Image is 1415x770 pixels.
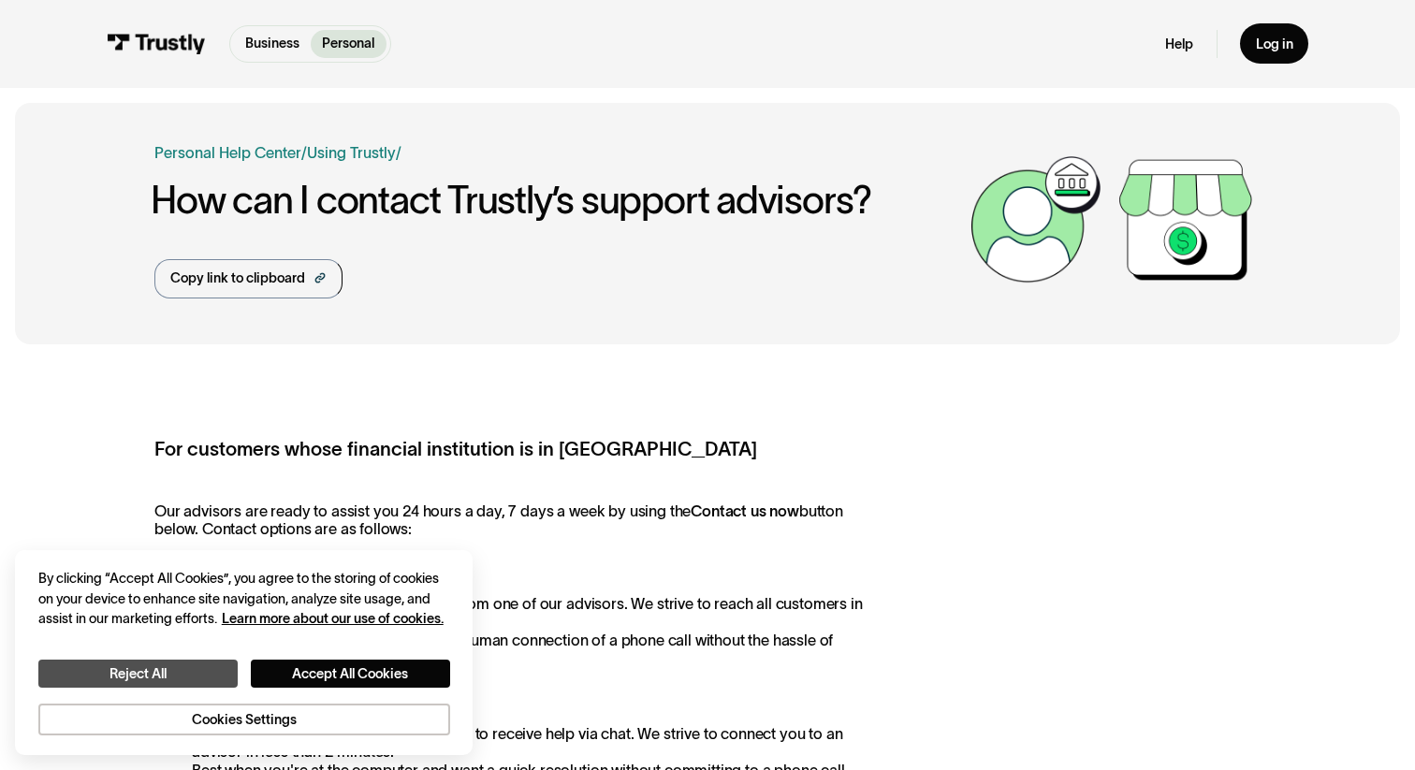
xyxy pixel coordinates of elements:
div: Copy link to clipboard [170,269,305,288]
a: More information about your privacy, opens in a new tab [222,611,444,626]
a: Using Trustly [307,144,396,161]
a: Business [234,30,311,58]
strong: For customers whose financial institution is in [GEOGRAPHIC_DATA] [154,438,757,459]
button: Reject All [38,660,238,689]
p: Personal [322,34,374,53]
a: Help [1165,36,1193,53]
a: Personal Help Center [154,141,301,164]
strong: Contact us now [691,502,799,519]
a: Personal [311,30,386,58]
p: Our advisors are ready to assist you 24 hours a day, 7 days a week by using the button below. Con... [154,502,867,539]
p: Business [245,34,299,53]
a: Copy link to clipboard [154,259,342,298]
button: Accept All Cookies [251,660,450,689]
p: Submit a request to receive a call back from one of our advisors. We strive to reach all customer... [154,577,867,669]
div: Privacy [38,569,450,735]
div: Log in [1256,36,1293,53]
div: / [301,141,307,164]
img: Trustly Logo [107,34,206,54]
div: By clicking “Accept All Cookies”, you agree to the storing of cookies on your device to enhance s... [38,569,450,629]
h1: How can I contact Trustly’s support advisors? [151,180,961,222]
div: / [396,141,401,164]
button: Cookies Settings [38,704,450,736]
a: Log in [1240,23,1308,64]
div: Cookie banner [15,550,473,755]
